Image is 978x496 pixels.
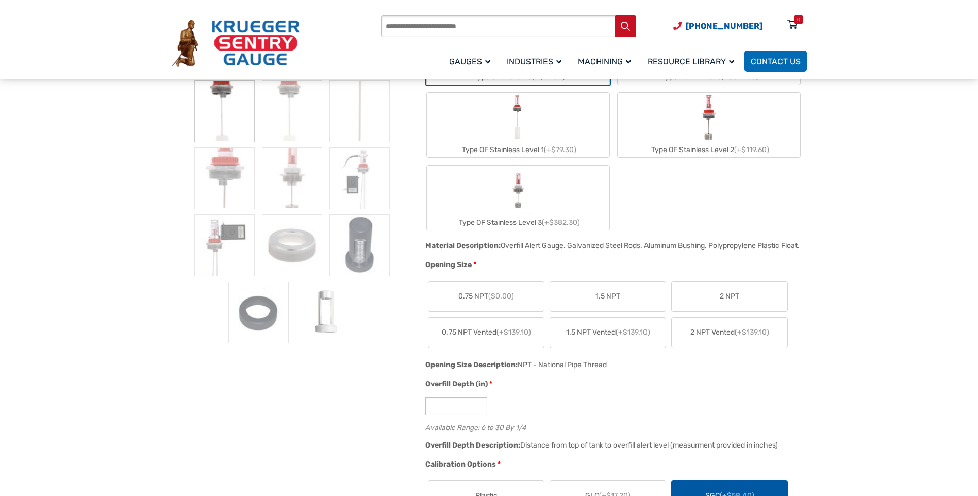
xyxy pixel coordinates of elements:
span: Contact Us [751,57,801,67]
div: Distance from top of tank to overfill alert level (measurment provided in inches) [520,441,778,450]
span: (+$139.10) [496,328,531,337]
div: Available Range: 6 to 30 By 1/4 [425,421,801,431]
span: Gauges [449,57,490,67]
abbr: required [498,459,501,470]
img: Krueger Sentry Gauge [172,20,300,67]
span: Material Description: [425,241,501,250]
span: [PHONE_NUMBER] [686,21,762,31]
span: (+$79.30) [544,145,576,154]
img: Overfill Gauge Type OF Configurator - Image 3 [329,80,390,142]
label: Type OF Stainless Level 2 [618,93,800,157]
img: Overfill Gauge Type OF Configurator [194,80,255,142]
img: ALG-OF [296,282,356,343]
a: Machining [572,49,641,73]
a: Phone Number (920) 434-8860 [673,20,762,32]
a: Contact Us [744,51,807,72]
span: Machining [578,57,631,67]
img: Overfill Gauge Type OF Configurator - Image 5 [262,147,322,209]
img: Overfill Gauge Type OF Configurator - Image 6 [329,147,390,209]
div: NPT - National Pipe Thread [518,360,607,369]
abbr: required [489,378,492,389]
a: Resource Library [641,49,744,73]
span: Resource Library [648,57,734,67]
img: Overfill Gauge Type OF Configurator - Image 7 [194,214,255,276]
img: Overfill Gauge Type OF Configurator - Image 9 [329,214,390,276]
span: 0.75 NPT Vented [442,327,531,338]
label: Type OF Stainless Level 1 [427,93,609,157]
a: Industries [501,49,572,73]
a: Gauges [443,49,501,73]
div: 0 [797,15,800,24]
img: Overfill Gauge Type OF Configurator - Image 4 [194,147,255,209]
span: (+$139.10) [616,328,650,337]
span: ($0.00) [488,292,514,301]
div: Type OF Stainless Level 3 [427,215,609,230]
span: Calibration Options [425,460,496,469]
span: Opening Size [425,260,472,269]
img: Overfill Gauge Type OF Configurator - Image 8 [262,214,322,276]
img: Overfill Gauge Type OF Configurator - Image 2 [262,80,322,142]
span: 2 NPT [720,291,739,302]
span: Opening Size Description: [425,360,518,369]
span: 0.75 NPT [458,291,514,302]
div: Type OF Stainless Level 1 [427,142,609,157]
label: Type OF Stainless Level 3 [427,166,609,230]
div: Overfill Alert Gauge. Galvanized Steel Rods. Aluminum Bushing. Polypropylene Plastic Float. [501,241,800,250]
span: (+$382.30) [542,218,580,227]
span: Industries [507,57,561,67]
abbr: required [473,259,476,270]
span: Overfill Depth Description: [425,441,520,450]
div: Type OF Stainless Level 2 [618,142,800,157]
span: 2 NPT Vented [690,327,769,338]
span: 1.5 NPT [595,291,620,302]
span: 1.5 NPT Vented [566,327,650,338]
img: Overfill Gauge Type OF Configurator - Image 10 [228,282,289,343]
span: (+$139.10) [735,328,769,337]
span: (+$119.60) [734,145,769,154]
span: Overfill Depth (in) [425,379,488,388]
